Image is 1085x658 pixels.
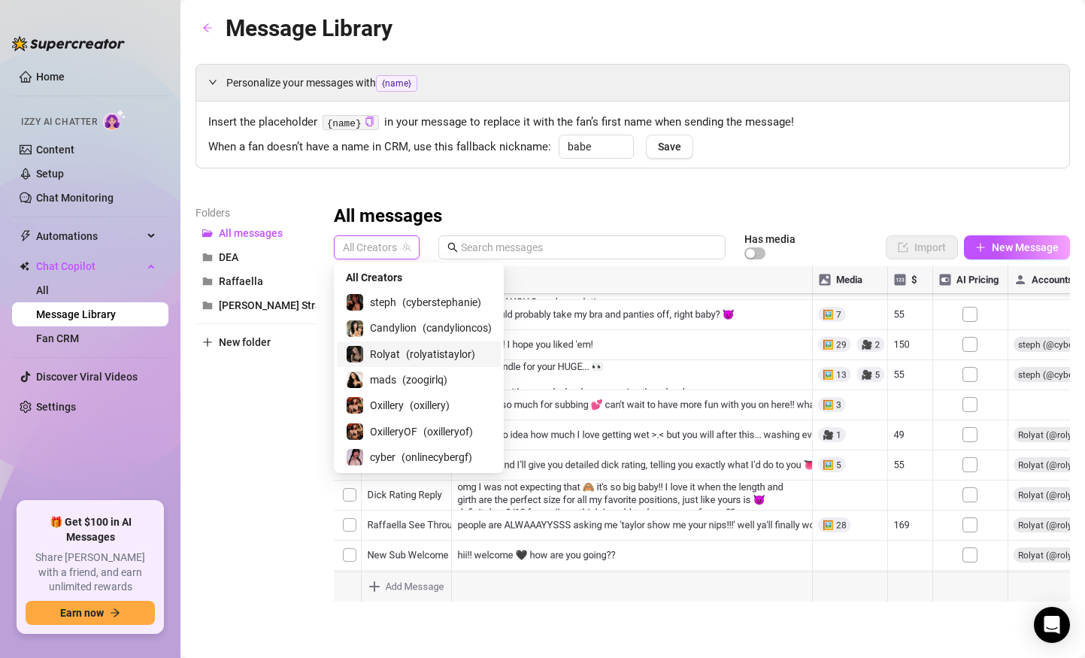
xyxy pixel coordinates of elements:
span: steph [370,294,396,311]
img: AI Chatter [103,109,126,131]
span: plus [202,337,213,347]
span: search [447,242,458,253]
span: team [402,243,411,252]
span: arrow-right [110,608,120,618]
button: [PERSON_NAME] Strategies [195,293,316,317]
article: Folders [195,205,316,221]
span: Insert the placeholder in your message to replace it with the fan’s first name when sending the m... [208,114,1057,132]
button: Save [646,135,693,159]
span: New Message [992,241,1059,253]
span: ( oxillery ) [410,397,450,414]
span: plus [975,242,986,253]
article: Has media [744,235,796,244]
span: Chat Copilot [36,254,143,278]
span: cyber [370,449,396,465]
span: OxilleryOF [370,423,417,440]
span: Save [658,141,681,153]
span: All Creators [343,236,411,259]
span: [PERSON_NAME] Strategies [219,299,351,311]
span: ( rolyatistaylor ) [406,346,475,362]
span: folder [202,252,213,262]
span: Rolyat [370,346,400,362]
span: Izzy AI Chatter [21,115,97,129]
div: Open Intercom Messenger [1034,607,1070,643]
button: Raffaella [195,269,316,293]
a: Chat Monitoring [36,192,114,204]
a: Fan CRM [36,332,79,344]
a: All [36,284,49,296]
span: Personalize your messages with [226,74,1057,92]
span: folder-open [202,228,213,238]
input: Search messages [461,239,717,256]
img: Rolyat [347,346,363,362]
img: OxilleryOF [347,423,363,440]
img: cyber [347,449,363,465]
span: New folder [219,336,271,348]
a: Message Library [36,308,116,320]
span: folder [202,276,213,287]
span: Candylion [370,320,417,336]
span: arrow-left [202,23,213,33]
span: thunderbolt [20,230,32,242]
button: New Message [964,235,1070,259]
span: ( candylioncos ) [423,320,492,336]
h3: All messages [334,205,442,229]
span: 🎁 Get $100 in AI Messages [26,515,155,544]
code: {name} [323,115,379,131]
span: expanded [208,77,217,86]
span: Automations [36,224,143,248]
a: Settings [36,401,76,413]
span: When a fan doesn’t have a name in CRM, use this fallback nickname: [208,138,551,156]
span: All messages [219,227,283,239]
img: logo-BBDzfeDw.svg [12,36,125,51]
button: All messages [195,221,316,245]
span: All Creators [346,269,402,286]
span: ( oxilleryof ) [423,423,473,440]
span: {name} [376,75,417,92]
img: steph [347,294,363,311]
span: Share [PERSON_NAME] with a friend, and earn unlimited rewards [26,550,155,595]
a: Home [36,71,65,83]
span: ( zoogirlq ) [402,371,447,388]
img: Candylion [347,320,363,337]
span: folder [202,300,213,311]
button: Import [886,235,958,259]
button: DEA [195,245,316,269]
span: copy [365,117,374,126]
a: Content [36,144,74,156]
button: Click to Copy [365,117,374,128]
span: Earn now [60,607,104,619]
img: Chat Copilot [20,261,29,271]
span: DEA [219,251,238,263]
a: Discover Viral Videos [36,371,138,383]
div: Personalize your messages with{name} [196,65,1069,101]
span: ( onlinecybergf ) [402,449,472,465]
span: mads [370,371,396,388]
img: mads [347,371,363,388]
img: Oxillery [347,397,363,414]
span: Oxillery [370,397,404,414]
a: Setup [36,168,64,180]
button: Earn nowarrow-right [26,601,155,625]
article: Message Library [226,11,392,46]
span: ( cyberstephanie ) [402,294,481,311]
span: Raffaella [219,275,263,287]
button: New folder [195,330,316,354]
